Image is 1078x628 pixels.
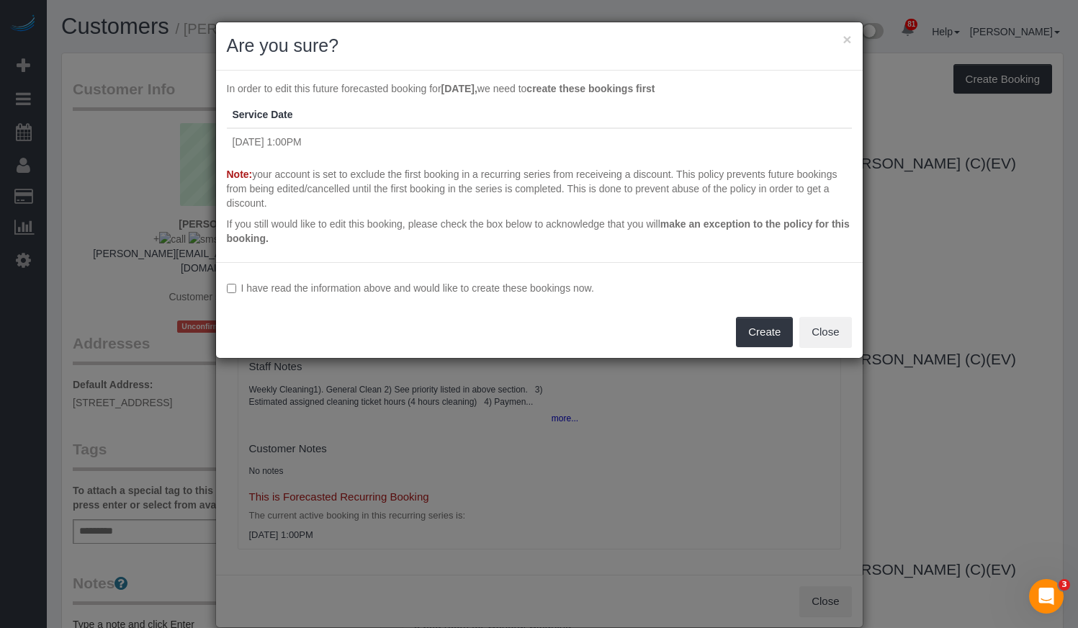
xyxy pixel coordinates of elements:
iframe: Intercom live chat [1029,579,1064,614]
h2: Are you sure? [227,33,852,59]
td: [DATE] 1:00PM [227,128,852,155]
button: × [843,32,851,47]
strong: create these bookings first [526,83,655,94]
p: your account is set to exclude the first booking in a recurring series from receiveing a discount... [227,167,852,210]
span: 3 [1059,579,1070,591]
button: Create [736,317,793,347]
p: In order to edit this future forecasted booking for we need to [227,81,852,96]
label: I have read the information above and would like to create these bookings now. [227,281,852,295]
strong: [DATE], [441,83,477,94]
strong: Note: [227,169,253,180]
th: Service Date [227,102,852,128]
input: I have read the information above and would like to create these bookings now. [227,284,236,293]
p: If you still would like to edit this booking, please check the box below to acknowledge that you ... [227,217,852,246]
strong: make an exception to the policy for this booking. [227,218,850,244]
button: Close [799,317,851,347]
